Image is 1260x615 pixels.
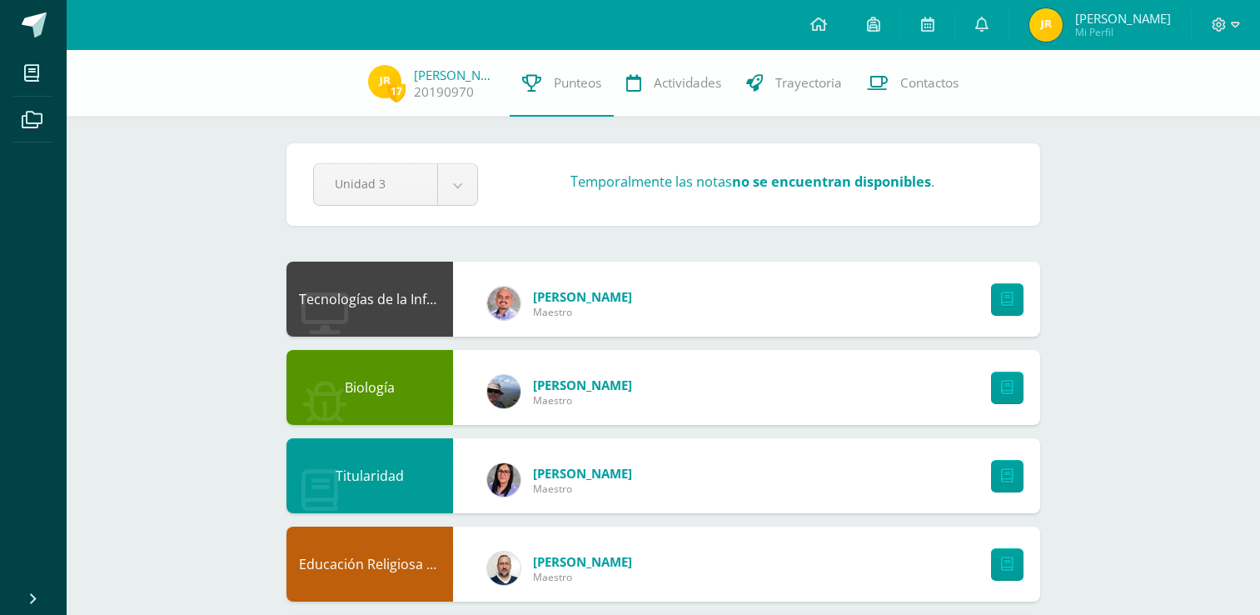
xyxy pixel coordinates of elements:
[1075,25,1171,39] span: Mi Perfil
[286,350,453,425] div: Biología
[533,305,632,319] span: Maestro
[614,50,734,117] a: Actividades
[854,50,971,117] a: Contactos
[734,50,854,117] a: Trayectoria
[533,288,632,305] span: [PERSON_NAME]
[487,287,520,320] img: f4ddca51a09d81af1cee46ad6847c426.png
[487,463,520,497] img: f299a6914324fd9fb9c4d26292297a76.png
[1029,8,1063,42] img: 22ef99f0cf07617984bde968a932628e.png
[570,172,934,191] h3: Temporalmente las notas .
[286,527,453,602] div: Educación Religiosa Escolar
[487,552,520,585] img: 0a7d3388a1c2f08b55b75cf801b20128.png
[732,172,931,191] strong: no se encuentran disponibles
[654,74,721,92] span: Actividades
[900,74,959,92] span: Contactos
[387,81,406,102] span: 17
[510,50,614,117] a: Punteos
[1075,10,1171,27] span: [PERSON_NAME]
[775,74,842,92] span: Trayectoria
[335,164,416,203] span: Unidad 3
[314,164,477,205] a: Unidad 3
[554,74,601,92] span: Punteos
[286,262,453,337] div: Tecnologías de la Información y la Comunicación
[414,83,474,101] a: 20190970
[487,375,520,408] img: 5e952bed91828fffc449ceb1b345eddb.png
[414,67,497,83] a: [PERSON_NAME]
[286,438,453,513] div: Titularidad
[533,377,632,393] span: [PERSON_NAME]
[533,465,632,482] span: [PERSON_NAME]
[368,65,401,98] img: 22ef99f0cf07617984bde968a932628e.png
[533,570,632,584] span: Maestro
[533,553,632,570] span: [PERSON_NAME]
[533,393,632,407] span: Maestro
[533,482,632,496] span: Maestro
